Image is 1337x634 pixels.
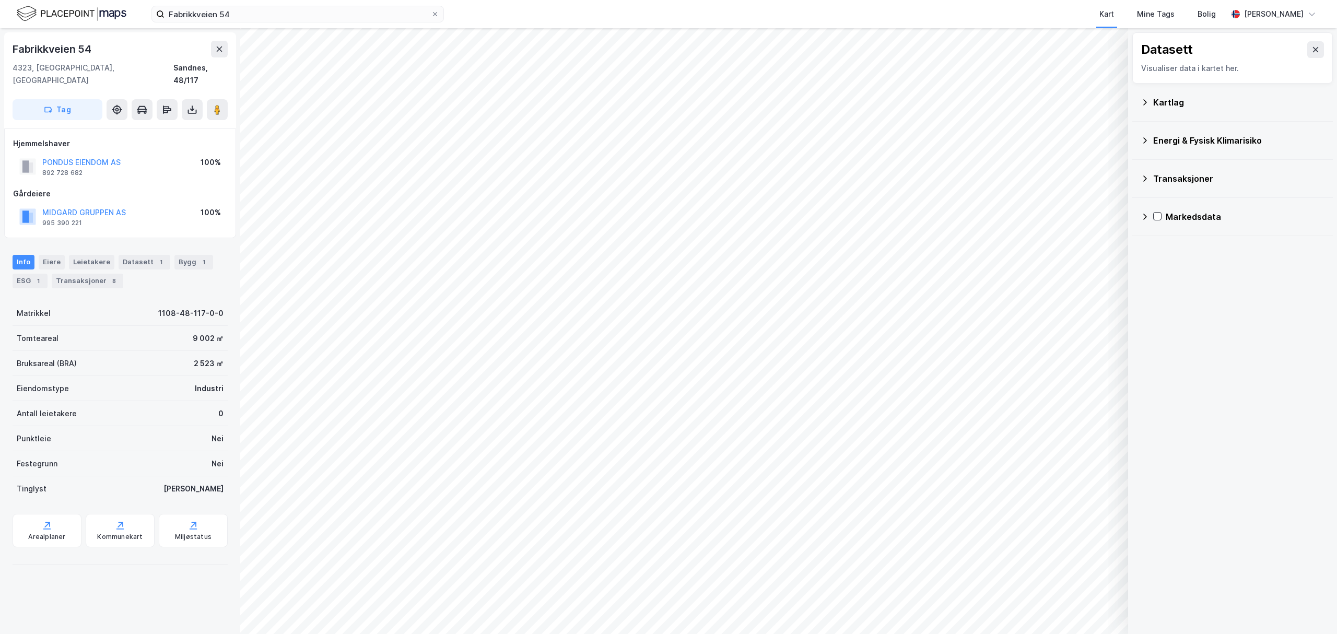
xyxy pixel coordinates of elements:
[1141,62,1324,75] div: Visualiser data i kartet her.
[212,457,224,470] div: Nei
[1141,41,1193,58] div: Datasett
[17,5,126,23] img: logo.f888ab2527a4732fd821a326f86c7f29.svg
[1198,8,1216,20] div: Bolig
[17,432,51,445] div: Punktleie
[1153,134,1324,147] div: Energi & Fysisk Klimarisiko
[13,274,48,288] div: ESG
[17,332,58,345] div: Tomteareal
[17,382,69,395] div: Eiendomstype
[1285,584,1337,634] div: Chatt-widget
[13,41,93,57] div: Fabrikkveien 54
[17,407,77,420] div: Antall leietakere
[1137,8,1175,20] div: Mine Tags
[201,206,221,219] div: 100%
[1285,584,1337,634] iframe: Chat Widget
[1166,210,1324,223] div: Markedsdata
[13,137,227,150] div: Hjemmelshaver
[52,274,123,288] div: Transaksjoner
[165,6,431,22] input: Søk på adresse, matrikkel, gårdeiere, leietakere eller personer
[1244,8,1304,20] div: [PERSON_NAME]
[174,255,213,269] div: Bygg
[17,457,57,470] div: Festegrunn
[156,257,166,267] div: 1
[13,255,34,269] div: Info
[175,533,212,541] div: Miljøstatus
[194,357,224,370] div: 2 523 ㎡
[201,156,221,169] div: 100%
[39,255,65,269] div: Eiere
[198,257,209,267] div: 1
[1153,96,1324,109] div: Kartlag
[13,187,227,200] div: Gårdeiere
[17,483,46,495] div: Tinglyst
[158,307,224,320] div: 1108-48-117-0-0
[13,62,173,87] div: 4323, [GEOGRAPHIC_DATA], [GEOGRAPHIC_DATA]
[42,169,83,177] div: 892 728 682
[33,276,43,286] div: 1
[13,99,102,120] button: Tag
[17,307,51,320] div: Matrikkel
[1153,172,1324,185] div: Transaksjoner
[1099,8,1114,20] div: Kart
[42,219,82,227] div: 995 390 221
[97,533,143,541] div: Kommunekart
[193,332,224,345] div: 9 002 ㎡
[109,276,119,286] div: 8
[212,432,224,445] div: Nei
[218,407,224,420] div: 0
[69,255,114,269] div: Leietakere
[195,382,224,395] div: Industri
[28,533,65,541] div: Arealplaner
[173,62,228,87] div: Sandnes, 48/117
[163,483,224,495] div: [PERSON_NAME]
[119,255,170,269] div: Datasett
[17,357,77,370] div: Bruksareal (BRA)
